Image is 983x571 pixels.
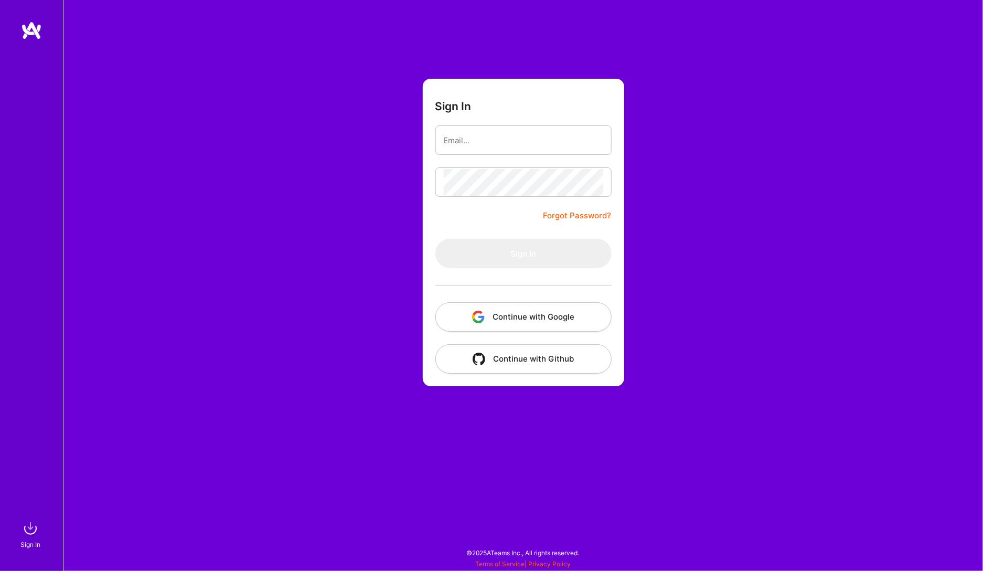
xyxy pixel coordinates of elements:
button: Sign In [435,239,612,268]
img: logo [21,21,42,40]
img: icon [473,353,485,365]
img: sign in [20,518,41,539]
div: © 2025 ATeams Inc., All rights reserved. [63,540,983,566]
div: Sign In [20,539,40,550]
h3: Sign In [435,100,472,113]
a: Terms of Service [475,560,525,568]
a: sign inSign In [22,518,41,550]
img: icon [472,311,485,323]
span: | [475,560,571,568]
button: Continue with Google [435,302,612,332]
a: Privacy Policy [528,560,571,568]
a: Forgot Password? [543,209,612,222]
button: Continue with Github [435,344,612,374]
input: Email... [444,127,603,154]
